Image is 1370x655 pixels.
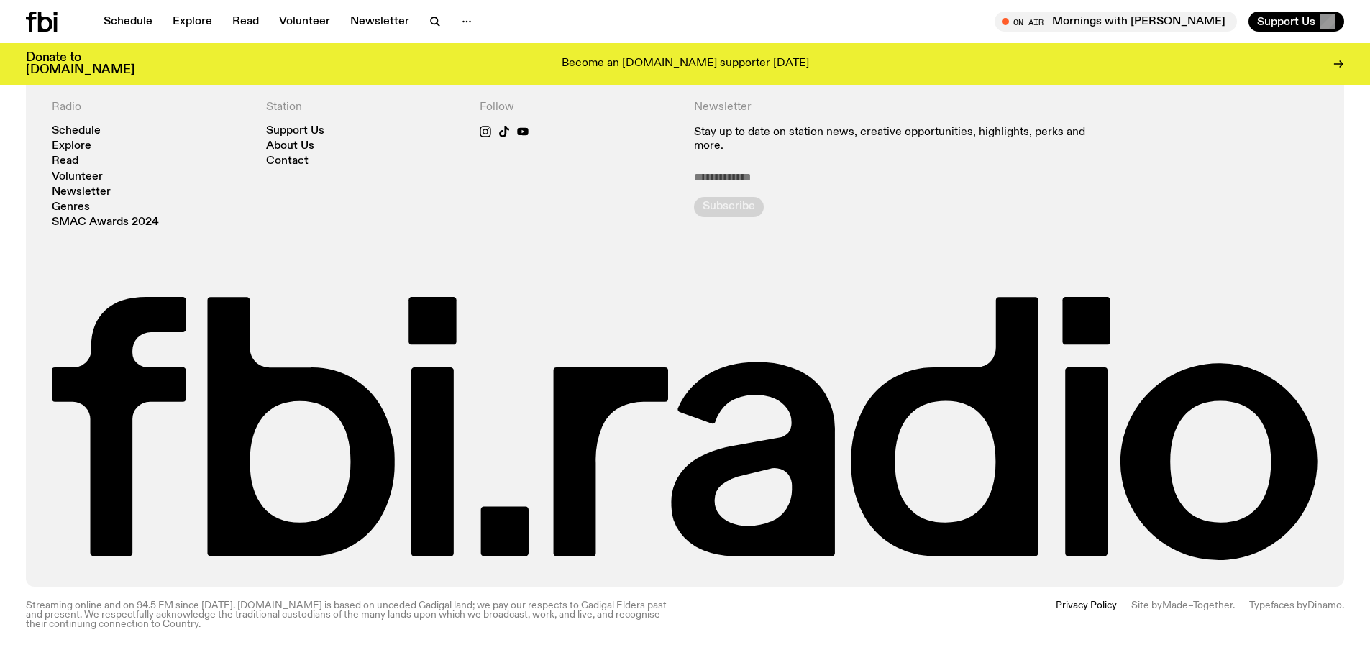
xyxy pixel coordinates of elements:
[95,12,161,32] a: Schedule
[694,126,1105,153] p: Stay up to date on station news, creative opportunities, highlights, perks and more.
[694,101,1105,114] h4: Newsletter
[164,12,221,32] a: Explore
[342,12,418,32] a: Newsletter
[52,101,249,114] h4: Radio
[1249,600,1307,610] span: Typefaces by
[52,126,101,137] a: Schedule
[52,141,91,152] a: Explore
[26,601,677,630] p: Streaming online and on 94.5 FM since [DATE]. [DOMAIN_NAME] is based on unceded Gadigal land; we ...
[562,58,809,70] p: Become an [DOMAIN_NAME] supporter [DATE]
[266,156,309,167] a: Contact
[1233,600,1235,610] span: .
[52,187,111,198] a: Newsletter
[266,101,463,114] h4: Station
[694,197,764,217] button: Subscribe
[26,52,134,76] h3: Donate to [DOMAIN_NAME]
[52,202,90,213] a: Genres
[1307,600,1342,610] a: Dinamo
[995,12,1237,32] button: On AirMornings with [PERSON_NAME]
[52,172,103,183] a: Volunteer
[1248,12,1344,32] button: Support Us
[52,156,78,167] a: Read
[1257,15,1315,28] span: Support Us
[480,101,677,114] h4: Follow
[266,126,324,137] a: Support Us
[1162,600,1233,610] a: Made–Together
[1056,601,1117,630] a: Privacy Policy
[1342,600,1344,610] span: .
[266,141,314,152] a: About Us
[270,12,339,32] a: Volunteer
[224,12,268,32] a: Read
[1131,600,1162,610] span: Site by
[52,217,159,228] a: SMAC Awards 2024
